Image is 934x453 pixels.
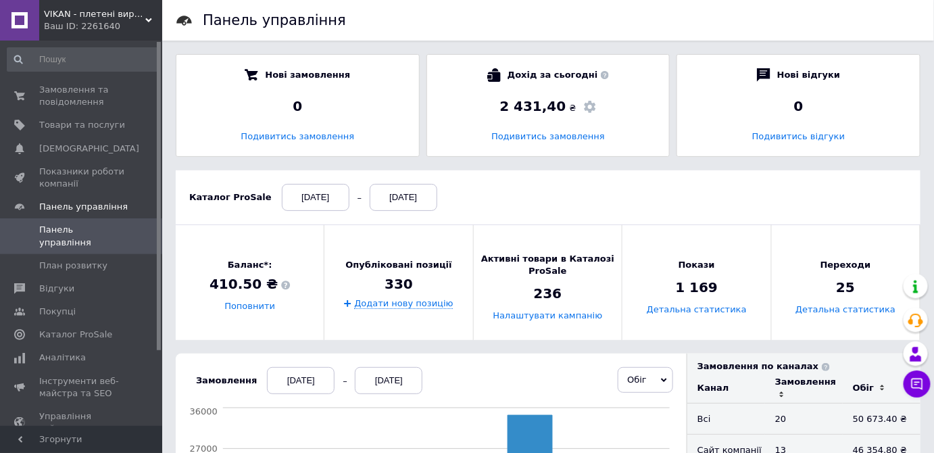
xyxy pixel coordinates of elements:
[493,311,602,321] a: Налаштувати кампанію
[777,68,840,82] span: Нові відгуки
[843,404,920,435] td: 50 673.40 ₴
[39,143,139,155] span: [DEMOGRAPHIC_DATA]
[241,131,355,141] a: Подивитись замовлення
[39,166,125,190] span: Показники роботи компанії
[224,302,275,312] a: Поповнити
[39,352,86,364] span: Аналітика
[687,404,765,435] td: Всi
[210,275,290,294] span: 410.50 ₴
[267,367,335,394] div: [DATE]
[752,131,845,141] a: Подивитись відгуки
[697,360,920,373] div: Замовлення по каналах
[355,367,422,394] div: [DATE]
[190,406,218,416] tspan: 36000
[853,382,874,394] div: Обіг
[474,253,622,277] span: Активні товари в Каталозі ProSale
[627,375,647,385] span: Обіг
[282,184,349,211] div: [DATE]
[775,376,836,388] div: Замовлення
[196,375,257,387] div: Замовлення
[679,259,715,271] span: Покази
[7,47,159,72] input: Пошук
[687,373,765,404] td: Канал
[345,259,451,271] span: Опубліковані позиції
[370,184,437,211] div: [DATE]
[190,97,405,116] div: 0
[39,375,125,400] span: Інструменти веб-майстра та SEO
[39,201,128,213] span: Панель управління
[354,298,453,309] a: Додати нову позицію
[647,305,747,315] a: Детальна статистика
[499,98,566,114] span: 2 431,40
[508,68,609,82] span: Дохід за сьогодні
[39,410,125,435] span: Управління сайтом
[765,404,843,435] td: 20
[39,84,125,108] span: Замовлення та повідомлення
[44,20,162,32] div: Ваш ID: 2261640
[491,131,605,141] a: Подивитись замовлення
[385,275,413,293] span: 330
[189,191,272,204] div: Каталог ProSale
[39,260,107,272] span: План розвитку
[570,102,576,114] span: ₴
[691,97,906,116] div: 0
[210,259,290,271] span: Баланс*:
[39,119,125,131] span: Товари та послуги
[265,68,350,82] span: Нові замовлення
[904,371,931,398] button: Чат з покупцем
[39,306,76,318] span: Покупці
[39,329,112,341] span: Каталог ProSale
[534,285,562,304] span: 236
[44,8,145,20] span: VIKAN - плетені вироби, форми для розстойки, пекарський інвентар
[676,279,718,297] span: 1 169
[39,283,74,295] span: Відгуки
[203,12,346,28] h1: Панель управління
[795,305,895,315] a: Детальна статистика
[39,224,125,248] span: Панель управління
[820,259,871,271] span: Переходи
[836,279,855,297] span: 25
